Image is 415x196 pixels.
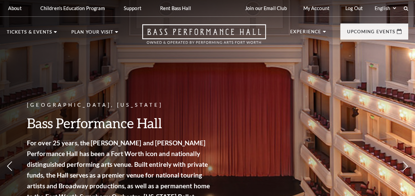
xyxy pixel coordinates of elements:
p: Upcoming Events [347,30,395,38]
p: Tickets & Events [7,30,52,38]
p: Support [124,5,141,11]
p: Experience [290,30,321,38]
p: Children's Education Program [40,5,105,11]
select: Select: [373,5,397,11]
p: Rent Bass Hall [160,5,191,11]
p: About [8,5,22,11]
p: [GEOGRAPHIC_DATA], [US_STATE] [27,101,212,109]
h3: Bass Performance Hall [27,114,212,132]
p: Plan Your Visit [71,30,113,38]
